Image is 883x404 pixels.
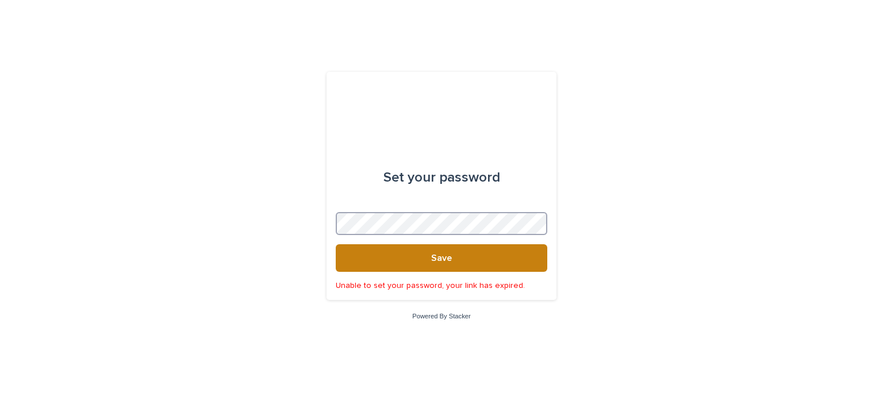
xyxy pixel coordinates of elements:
div: Set your password [383,161,500,194]
span: Save [431,253,452,263]
img: l65f3yHPToSKODuEVUav [383,99,499,134]
a: Powered By Stacker [412,313,470,320]
button: Save [336,244,547,272]
p: Unable to set your password, your link has expired. [336,281,547,291]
